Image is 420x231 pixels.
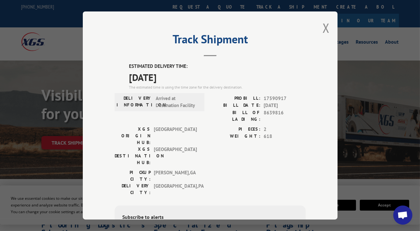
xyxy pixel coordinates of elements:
[154,169,197,183] span: [PERSON_NAME] , GA
[115,183,151,196] label: DELIVERY CITY:
[210,126,260,133] label: PIECES:
[210,102,260,109] label: BILL DATE:
[154,183,197,196] span: [GEOGRAPHIC_DATA] , PA
[122,213,298,222] div: Subscribe to alerts
[210,133,260,140] label: WEIGHT:
[323,19,330,36] button: Close modal
[117,95,153,109] label: DELIVERY INFORMATION:
[393,206,412,225] div: Open chat
[264,109,306,123] span: 8639816
[156,95,199,109] span: Arrived at Destination Facility
[154,126,197,146] span: [GEOGRAPHIC_DATA]
[115,169,151,183] label: PICKUP CITY:
[129,70,306,84] span: [DATE]
[264,102,306,109] span: [DATE]
[264,133,306,140] span: 618
[264,126,306,133] span: 2
[115,146,151,166] label: XGS DESTINATION HUB:
[115,35,306,47] h2: Track Shipment
[210,95,260,102] label: PROBILL:
[264,95,306,102] span: 17590917
[210,109,260,123] label: BILL OF LADING:
[129,84,306,90] div: The estimated time is using the time zone for the delivery destination.
[154,146,197,166] span: [GEOGRAPHIC_DATA]
[129,63,306,70] label: ESTIMATED DELIVERY TIME:
[115,126,151,146] label: XGS ORIGIN HUB:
